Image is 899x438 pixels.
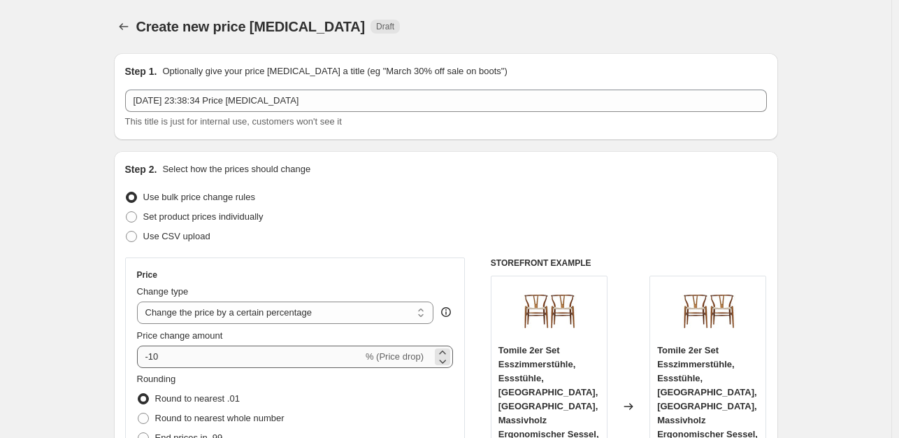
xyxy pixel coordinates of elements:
input: 30% off holiday sale [125,90,767,112]
h2: Step 2. [125,162,157,176]
span: Change type [137,286,189,297]
img: 61V9i5hVEWL_80x.jpg [521,283,577,339]
p: Optionally give your price [MEDICAL_DATA] a title (eg "March 30% off sale on boots") [162,64,507,78]
h2: Step 1. [125,64,157,78]
span: % (Price drop) [366,351,424,362]
input: -15 [137,346,363,368]
h3: Price [137,269,157,281]
span: This title is just for internal use, customers won't see it [125,116,342,127]
span: Use bulk price change rules [143,192,255,202]
span: Use CSV upload [143,231,210,241]
span: Set product prices individually [143,211,264,222]
span: Price change amount [137,330,223,341]
span: Draft [376,21,394,32]
span: Rounding [137,374,176,384]
button: Price change jobs [114,17,134,36]
span: Round to nearest .01 [155,393,240,404]
span: Create new price [MEDICAL_DATA] [136,19,366,34]
p: Select how the prices should change [162,162,310,176]
h6: STOREFRONT EXAMPLE [491,257,767,269]
span: Round to nearest whole number [155,413,285,423]
div: help [439,305,453,319]
img: 61V9i5hVEWL_80x.jpg [680,283,736,339]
